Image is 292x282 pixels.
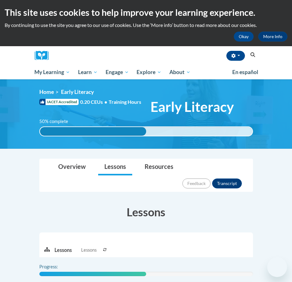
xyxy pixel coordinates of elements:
[52,159,92,175] a: Overview
[81,247,97,253] span: Lessons
[54,247,72,253] p: Lessons
[34,68,70,76] span: My Learning
[212,178,242,188] button: Transcript
[39,204,253,220] h3: Lessons
[5,6,287,19] h2: This site uses cookies to help improve your learning experience.
[234,32,254,42] button: Okay
[104,99,107,105] span: •
[138,159,180,175] a: Resources
[226,51,245,61] button: Account Settings
[267,257,287,277] iframe: Button to launch messaging window
[39,118,75,125] label: 50% complete
[78,68,98,76] span: Learn
[102,65,133,79] a: Engage
[40,127,146,136] div: 50% complete
[248,51,257,59] button: Search
[109,99,141,105] span: Training Hours
[228,66,262,79] a: En español
[39,263,75,270] label: Progress:
[165,65,194,79] a: About
[232,69,258,75] span: En español
[61,89,94,95] span: Early Literacy
[137,68,161,76] span: Explore
[39,99,79,105] span: IACET Accredited
[31,65,74,79] a: My Learning
[74,65,102,79] a: Learn
[98,159,132,175] a: Lessons
[35,51,53,60] a: Cox Campus
[80,99,109,105] span: 0.20 CEUs
[133,65,165,79] a: Explore
[5,22,287,29] p: By continuing to use the site you agree to our use of cookies. Use the ‘More info’ button to read...
[182,178,211,188] button: Feedback
[39,89,54,95] a: Home
[169,68,190,76] span: About
[258,32,287,42] a: More Info
[150,99,234,115] span: Early Literacy
[106,68,129,76] span: Engage
[35,51,53,60] img: Logo brand
[30,65,262,79] div: Main menu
